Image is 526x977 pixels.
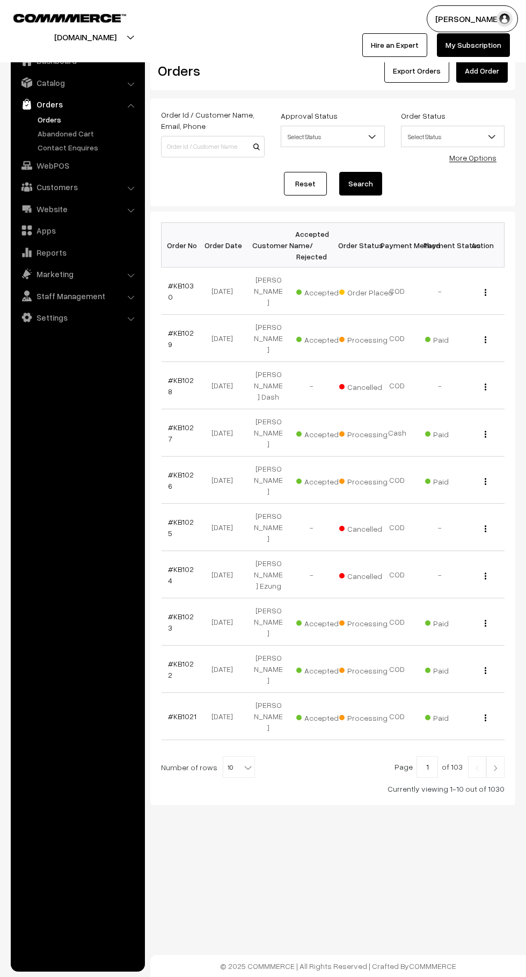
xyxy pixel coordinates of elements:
[13,199,141,219] a: Website
[35,142,141,153] a: Contact Enquires
[281,126,384,147] span: Select Status
[247,646,290,693] td: [PERSON_NAME]
[376,551,419,598] td: COD
[376,362,419,409] td: COD
[13,177,141,197] a: Customers
[161,783,505,794] div: Currently viewing 1-10 out of 1030
[150,955,526,977] footer: © 2025 COMMMERCE | All Rights Reserved | Crafted By
[419,504,462,551] td: -
[290,504,333,551] td: -
[339,710,393,723] span: Processing
[339,331,393,345] span: Processing
[168,281,194,301] a: #KB1030
[376,409,419,457] td: Cash
[13,221,141,240] a: Apps
[296,426,350,440] span: Accepted
[376,598,419,646] td: COD
[204,362,247,409] td: [DATE]
[247,457,290,504] td: [PERSON_NAME]
[419,223,462,267] th: Payment Status
[247,362,290,409] td: [PERSON_NAME] Dash
[204,267,247,315] td: [DATE]
[168,517,194,538] a: #KB1025
[419,551,462,598] td: -
[168,612,194,632] a: #KB1023
[485,573,486,580] img: Menu
[204,315,247,362] td: [DATE]
[339,473,393,487] span: Processing
[168,375,194,396] a: #KB1028
[442,762,463,771] span: of 103
[425,710,479,723] span: Paid
[13,73,141,92] a: Catalog
[168,712,196,721] a: #KB1021
[491,765,500,771] img: Right
[384,59,449,83] button: Export Orders
[485,478,486,485] img: Menu
[339,520,393,534] span: Cancelled
[296,284,350,298] span: Accepted
[425,426,479,440] span: Paid
[161,109,265,132] label: Order Id / Customer Name, Email, Phone
[485,667,486,674] img: Menu
[247,315,290,362] td: [PERSON_NAME]
[13,308,141,327] a: Settings
[204,504,247,551] td: [DATE]
[290,551,333,598] td: -
[425,331,479,345] span: Paid
[376,223,419,267] th: Payment Method
[394,762,413,771] span: Page
[158,62,264,79] h2: Orders
[161,762,217,773] span: Number of rows
[247,598,290,646] td: [PERSON_NAME]
[339,568,393,582] span: Cancelled
[247,267,290,315] td: [PERSON_NAME]
[247,551,290,598] td: [PERSON_NAME] Ezung
[425,662,479,676] span: Paid
[296,662,350,676] span: Accepted
[281,127,384,146] span: Select Status
[437,33,510,57] a: My Subscription
[449,153,496,162] a: More Options
[362,33,427,57] a: Hire an Expert
[247,223,290,267] th: Customer Name
[168,659,194,679] a: #KB1022
[401,126,505,147] span: Select Status
[409,961,456,971] a: COMMMERCE
[168,565,194,585] a: #KB1024
[339,426,393,440] span: Processing
[17,24,154,50] button: [DOMAIN_NAME]
[13,11,107,24] a: COMMMERCE
[13,95,141,114] a: Orders
[376,457,419,504] td: COD
[472,765,482,771] img: Left
[376,315,419,362] td: COD
[485,525,486,532] img: Menu
[13,243,141,262] a: Reports
[339,662,393,676] span: Processing
[296,615,350,629] span: Accepted
[204,409,247,457] td: [DATE]
[290,362,333,409] td: -
[162,223,204,267] th: Order No
[204,646,247,693] td: [DATE]
[247,693,290,740] td: [PERSON_NAME]
[462,223,505,267] th: Action
[168,423,194,443] a: #KB1027
[401,110,445,121] label: Order Status
[485,714,486,721] img: Menu
[168,328,194,349] a: #KB1029
[13,14,126,22] img: COMMMERCE
[485,620,486,627] img: Menu
[290,223,333,267] th: Accepted / Rejected
[204,457,247,504] td: [DATE]
[419,362,462,409] td: -
[401,127,504,146] span: Select Status
[13,286,141,306] a: Staff Management
[247,409,290,457] td: [PERSON_NAME]
[204,223,247,267] th: Order Date
[496,11,513,27] img: user
[333,223,376,267] th: Order Status
[419,267,462,315] td: -
[425,615,479,629] span: Paid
